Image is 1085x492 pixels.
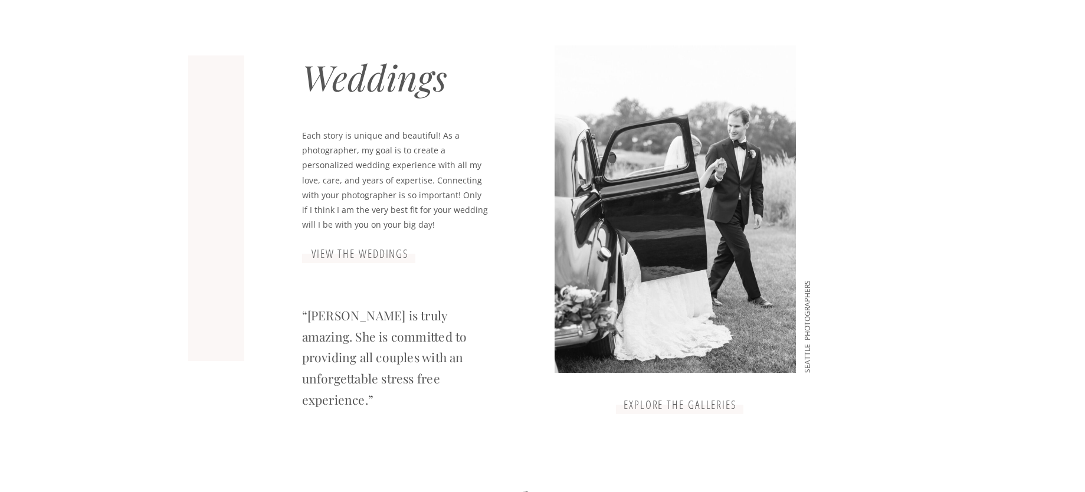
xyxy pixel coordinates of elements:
p: SEATTLE PHOTOGRAPHERS [801,225,817,373]
p: “[PERSON_NAME] is truly amazing. She is committed to providing all couples with an unforgettable ... [302,305,488,389]
h2: Weddings [302,55,442,125]
a: view the weddings [301,247,419,261]
a: explore the galleries [620,398,741,412]
p: Each story is unique and beautiful! As a photographer, my goal is to create a personalized weddin... [302,128,488,236]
